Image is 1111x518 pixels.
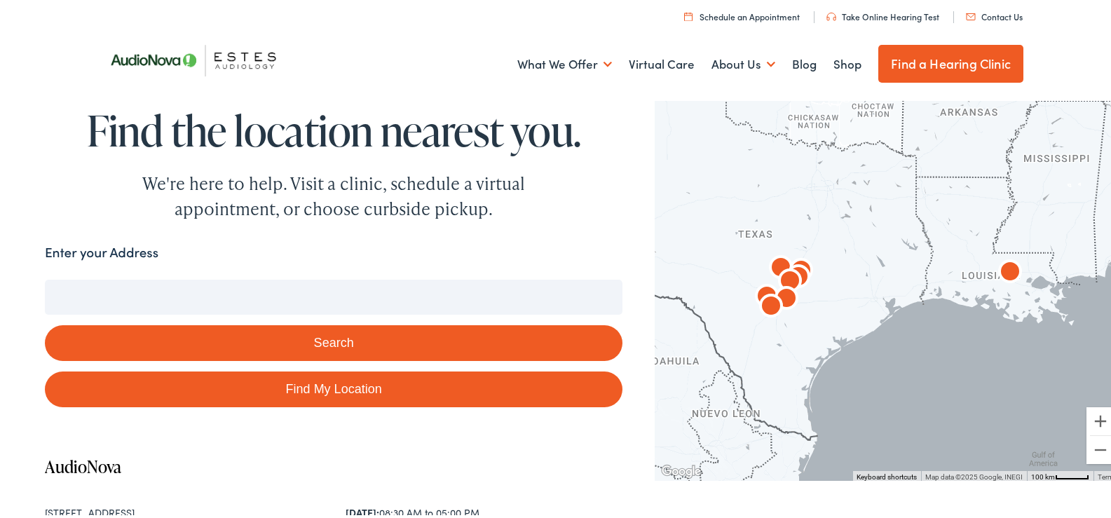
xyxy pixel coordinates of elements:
a: Virtual Care [629,36,695,88]
a: Open this area in Google Maps (opens a new window) [658,461,704,479]
div: AudioNova [770,281,803,315]
div: AudioNova [784,253,818,287]
span: 100 km [1031,471,1055,479]
div: We're here to help. Visit a clinic, schedule a virtual appointment, or choose curbside pickup. [109,169,558,219]
a: Find a Hearing Clinic [878,43,1023,81]
a: Contact Us [966,8,1023,20]
label: Enter your Address [45,240,158,261]
a: Take Online Hearing Test [826,8,939,20]
a: Blog [792,36,817,88]
div: AudioNova [773,264,807,297]
a: What We Offer [517,36,612,88]
div: AudioNova [782,259,815,293]
img: Google [658,461,704,479]
div: AudioNova [750,279,784,313]
img: utility icon [826,11,836,19]
input: Enter your address or zip code [45,278,622,313]
button: Keyboard shortcuts [857,470,917,480]
div: AudioNova [993,254,1027,288]
div: [STREET_ADDRESS] [45,503,322,518]
a: About Us [711,36,775,88]
button: Search [45,323,622,359]
div: AudioNova [754,289,788,322]
strong: [DATE]: [346,503,379,517]
span: Map data ©2025 Google, INEGI [925,471,1023,479]
a: Schedule an Appointment [684,8,800,20]
img: utility icon [684,10,693,19]
button: Map Scale: 100 km per 45 pixels [1027,469,1093,479]
h1: Find the location nearest you. [45,105,622,151]
a: Shop [833,36,861,88]
div: AudioNova [764,250,798,284]
img: utility icon [966,11,976,18]
a: Find My Location [45,369,622,405]
a: AudioNova [45,453,121,476]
